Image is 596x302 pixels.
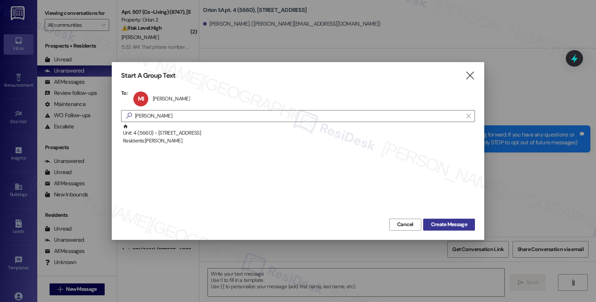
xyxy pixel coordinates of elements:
[397,221,413,228] span: Cancel
[121,90,128,96] h3: To:
[466,113,470,119] i: 
[431,221,467,228] span: Create Message
[123,124,475,145] div: Unit: 4 (5660) - [STREET_ADDRESS]
[423,219,475,231] button: Create Message
[138,95,144,103] span: MI
[153,95,190,102] div: [PERSON_NAME]
[389,219,421,231] button: Cancel
[121,71,175,80] h3: Start A Group Text
[135,111,463,121] input: Search for any contact or apartment
[123,137,475,145] div: Residents: [PERSON_NAME]
[465,72,475,80] i: 
[123,112,135,120] i: 
[463,110,475,122] button: Clear text
[121,124,475,142] div: Unit: 4 (5660) - [STREET_ADDRESS]Residents:[PERSON_NAME]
